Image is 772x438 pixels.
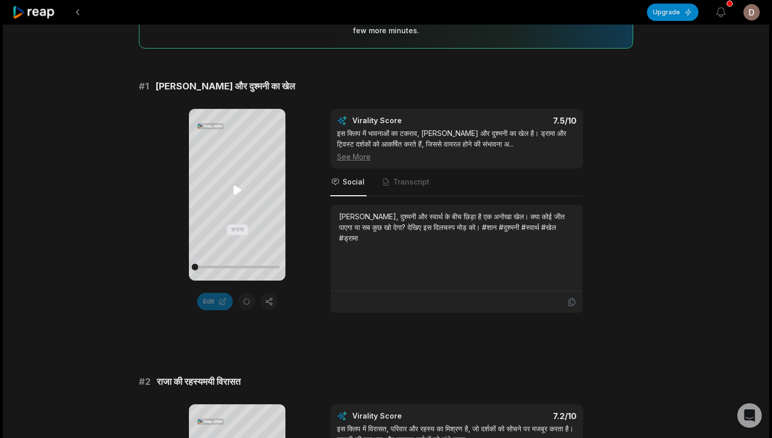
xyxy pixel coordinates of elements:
button: Upgrade [647,4,698,21]
div: Virality Score [352,411,462,421]
span: राजा की रहस्यमयी विरासत [157,375,240,389]
div: इस क्लिप में भावनाओं का टकराव, [PERSON_NAME] और दुश्मनी का खेल है। ड्रामा और ट्विस्ट दर्शकों को आ... [337,128,576,162]
span: Social [343,177,365,187]
span: # 1 [139,79,149,94]
span: Transcript [393,177,429,187]
div: 7.5 /10 [467,116,577,126]
span: [PERSON_NAME] और दुश्मनी का खेल [155,79,295,94]
button: Edit [197,293,233,310]
nav: Tabs [330,169,583,196]
div: [PERSON_NAME], दुश्मनी और स्वार्थ के बीच छिड़ा है एक अनोखा खेल। क्या कोई जीत पाएगा या सब कुछ खो द... [339,211,574,243]
div: See More [337,151,576,162]
div: Our AI is analyzing the video s . It will take few more minutes. [312,14,461,36]
span: # 2 [139,375,151,389]
div: Virality Score [352,116,462,126]
div: 7.2 /10 [467,411,577,421]
div: Open Intercom Messenger [737,403,762,428]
